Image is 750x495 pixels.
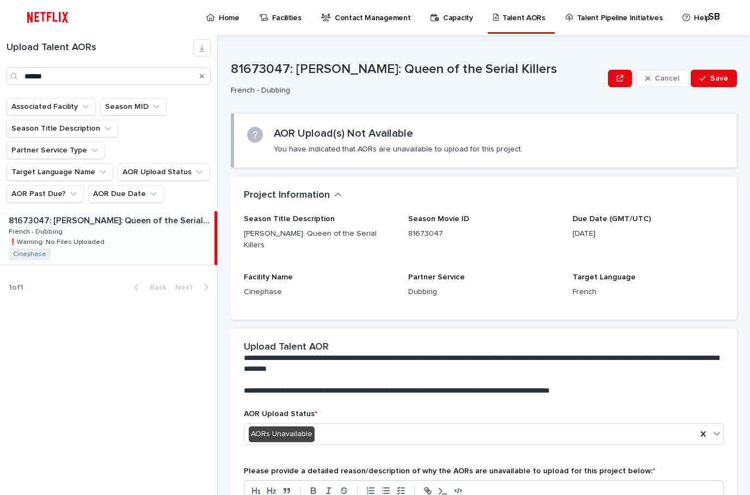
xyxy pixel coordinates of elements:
p: French - Dubbing [9,226,65,236]
span: Back [143,284,167,291]
button: Save [691,70,737,87]
span: AOR Upload Status [244,410,317,418]
p: [DATE] [573,228,724,240]
div: AORs Unavailable [249,426,315,442]
button: Associated Facility [7,98,96,115]
button: Back [125,283,171,292]
p: 81673047: [PERSON_NAME]: Queen of the Serial Killers [231,62,604,77]
p: French - Dubbing [231,86,599,95]
button: AOR Upload Status [118,163,210,181]
button: Cancel [636,70,688,87]
button: Season Title Description [7,120,118,137]
p: Cinephase [244,286,395,298]
span: Please provide a detailed reason/description of why the AORs are unavailable to upload for this p... [244,467,655,475]
p: 81673047: [PERSON_NAME]: Queen of the Serial Killers [9,213,212,226]
span: Next [175,284,199,291]
button: Season MID [100,98,167,115]
a: Cinephase [13,250,46,258]
span: Partner Service [408,273,465,281]
button: AOR Due Date [88,185,164,203]
h2: Project Information [244,190,330,201]
button: Target Language Name [7,163,113,181]
span: Season Title Description [244,215,335,223]
button: Project Information [244,190,342,201]
span: Target Language [573,273,636,281]
h2: Upload Talent AOR [244,341,329,353]
span: Cancel [655,75,679,82]
p: Dubbing [408,286,560,298]
p: ❗️Warning: No Files Uploaded [9,236,107,246]
input: Search [7,68,211,85]
span: Facility Name [244,273,293,281]
p: 81673047 [408,228,560,240]
span: Season Movie ID [408,215,469,223]
h1: Upload Talent AORs [7,42,193,54]
h2: AOR Upload(s) Not Available [274,127,413,140]
span: Save [710,75,728,82]
p: French [573,286,724,298]
p: [PERSON_NAME]: Queen of the Serial Killers [244,228,395,251]
button: Next [171,283,217,292]
button: AOR Past Due? [7,185,84,203]
button: Partner Service Type [7,142,105,159]
img: ifQbXi3ZQGMSEF7WDB7W [22,7,73,28]
span: Due Date (GMT/UTC) [573,215,651,223]
p: You have indicated that AORs are unavailable to upload for this project. [274,144,522,154]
